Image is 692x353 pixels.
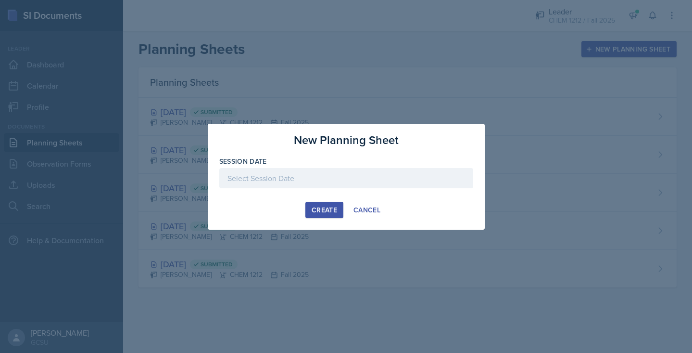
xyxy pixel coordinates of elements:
label: Session Date [219,157,267,166]
div: Cancel [353,206,380,214]
button: Cancel [347,202,387,218]
h3: New Planning Sheet [294,131,399,149]
button: Create [305,202,343,218]
div: Create [312,206,337,214]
